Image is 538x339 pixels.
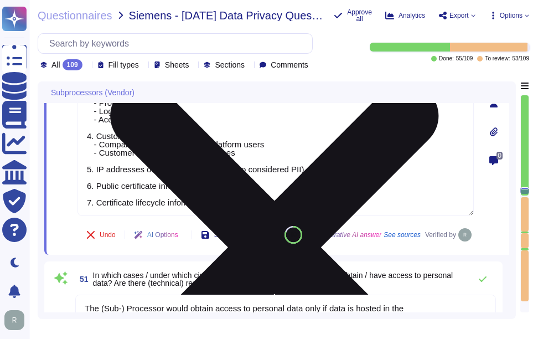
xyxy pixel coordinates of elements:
span: Options [500,12,523,19]
span: Fill types [108,61,139,69]
button: Analytics [385,11,425,20]
span: All [51,61,60,69]
button: Approve all [334,9,372,22]
img: user [458,228,472,242]
input: Search by keywords [44,34,312,53]
span: Sheets [165,61,189,69]
span: Subprocessors (Vendor) [51,89,134,96]
span: Done: [439,56,454,61]
span: Approve all [347,9,372,22]
div: 109 [63,59,82,70]
span: 80 [291,232,297,238]
span: To review: [485,56,510,61]
span: Export [449,12,469,19]
span: Analytics [399,12,425,19]
span: Sections [215,61,245,69]
button: user [2,308,32,332]
span: 55 / 109 [456,56,473,61]
span: 0 [496,152,503,160]
img: user [4,310,24,330]
span: Comments [271,61,308,69]
span: 51 [75,275,89,283]
span: Siemens - [DATE] Data Privacy Questionnaire [128,10,325,21]
span: 53 / 109 [512,56,529,61]
span: Questionnaires [38,10,112,21]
